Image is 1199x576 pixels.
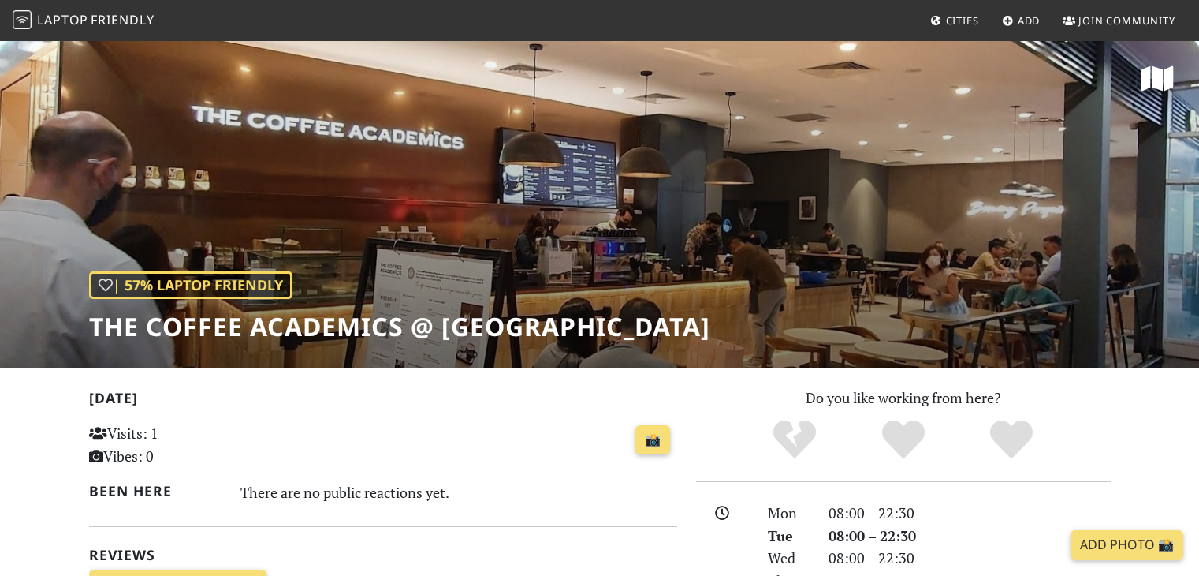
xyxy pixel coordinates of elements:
span: Join Community [1078,13,1175,28]
div: Yes [849,418,958,462]
div: Mon [758,502,818,525]
a: Join Community [1056,6,1182,35]
a: LaptopFriendly LaptopFriendly [13,7,155,35]
a: Add [996,6,1047,35]
img: LaptopFriendly [13,10,32,29]
div: 08:00 – 22:30 [819,525,1120,548]
div: Wed [758,547,818,570]
div: Tue [758,525,818,548]
span: Add [1018,13,1041,28]
div: 08:00 – 22:30 [819,502,1120,525]
h2: [DATE] [89,390,677,413]
h2: Reviews [89,547,677,563]
span: Friendly [91,11,154,28]
div: Definitely! [957,418,1066,462]
div: No [740,418,849,462]
a: 📸 [635,425,670,455]
div: There are no public reactions yet. [240,480,677,505]
div: | 57% Laptop Friendly [89,271,292,299]
div: 08:00 – 22:30 [819,547,1120,570]
span: Cities [946,13,979,28]
p: Visits: 1 Vibes: 0 [89,422,273,468]
h2: Been here [89,483,222,499]
span: Laptop [37,11,88,28]
a: Add Photo 📸 [1071,530,1183,560]
h1: The Coffee Academics @ [GEOGRAPHIC_DATA] [89,312,710,342]
a: Cities [924,6,985,35]
p: Do you like working from here? [696,387,1111,410]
